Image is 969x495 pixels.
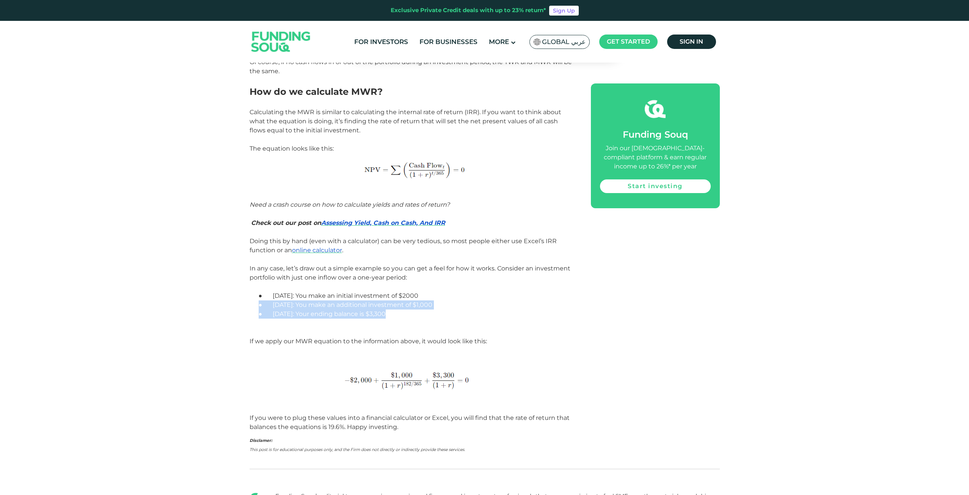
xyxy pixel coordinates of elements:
span: Get started [607,38,650,45]
div: Exclusive Private Credit deals with up to 23% return* [391,6,546,15]
em: Disclamer: [250,438,272,443]
a: For Businesses [418,36,479,48]
span: [DATE]: Your ending balance is $3,300 [273,310,386,317]
span: Calculating the MWR is similar to calculating the internal rate of return (IRR). If you want to t... [250,108,561,134]
span: ● [259,310,273,317]
a: Assessing Yield, Cash on Cash, And IRR [321,219,445,226]
span: Funding Souq [623,129,688,140]
img: Logo [244,23,318,61]
span: Sign in [680,38,703,45]
span: How do we calculate MWR? [250,86,383,97]
em: This post is for educational purposes only, and the Firm does not directly or indirectly provide ... [250,447,465,452]
img: fsicon [645,99,666,119]
span: [DATE]: You make an initial investment of $2000 [273,292,418,299]
span: Global عربي [542,38,586,46]
span: ● [259,292,273,299]
span: The equation looks like this: [250,145,574,191]
span: Doing this by hand (even with a calculator) can be very tedious, so most people either use Excel’... [250,237,557,254]
div: Join our [DEMOGRAPHIC_DATA]-compliant platform & earn regular income up to 26%* per year [600,144,711,171]
span: Need a crash course on how to calculate yields and rates of return? [250,201,450,208]
img: j+MalIJ13SoRwAAAABJRU5ErkJggg== [349,153,474,191]
a: Start investing [600,179,711,193]
span: ● [259,301,273,308]
span: [DATE]: You make an additional investment of $1,000 [273,301,432,308]
a: online calculator [292,247,342,254]
span: Of course, if no cash flows in or out of the portfolio during an investment period, the TWR and M... [250,58,572,75]
strong: Check out our post on [251,219,321,226]
span: If we apply our MWR equation to the information above, it would look like this: [250,338,487,345]
span: More [489,38,509,46]
img: SA Flag [534,39,540,45]
span: If you were to plug these values into a financial calculator or Excel, you will find that the rat... [250,414,570,431]
span: In any case, let’s draw out a simple example so you can get a feel for how it works. Consider an ... [250,265,570,281]
a: For Investors [352,36,410,48]
img: bQMsBJnFweBER3sLJ9SGZ2KXMBYBhlkVLAQMwzA5h4WAYRgm57AQMAzD5BwWAoZhmJzDQsAwDJNzWAgYhmFyDgsBwzBMzmEhY... [338,364,485,395]
a: Sign Up [549,6,579,16]
a: Sign in [667,35,716,49]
